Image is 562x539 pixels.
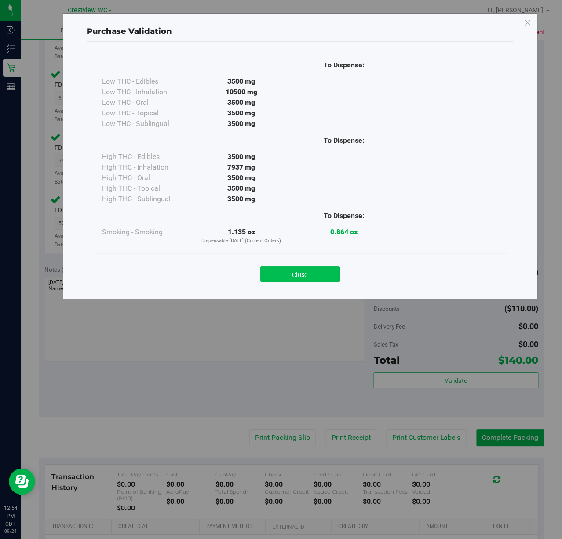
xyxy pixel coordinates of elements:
iframe: Resource center [9,469,35,495]
span: Purchase Validation [87,26,172,36]
div: Low THC - Inhalation [102,87,190,97]
div: Low THC - Sublingual [102,118,190,129]
div: 3500 mg [190,183,293,194]
div: Low THC - Oral [102,97,190,108]
div: 10500 mg [190,87,293,97]
div: High THC - Sublingual [102,194,190,204]
div: To Dispense: [293,135,395,146]
div: 1.135 oz [190,227,293,245]
div: 3500 mg [190,173,293,183]
div: High THC - Inhalation [102,162,190,173]
p: Dispensable [DATE] (Current Orders) [190,237,293,245]
div: 3500 mg [190,76,293,87]
div: High THC - Topical [102,183,190,194]
strong: 0.864 oz [330,228,358,236]
div: 3500 mg [190,108,293,118]
div: High THC - Edibles [102,151,190,162]
div: To Dispense: [293,60,395,70]
div: 3500 mg [190,118,293,129]
div: Low THC - Edibles [102,76,190,87]
div: 3500 mg [190,194,293,204]
div: 3500 mg [190,97,293,108]
div: Smoking - Smoking [102,227,190,237]
button: Close [260,266,340,282]
div: Low THC - Topical [102,108,190,118]
div: 3500 mg [190,151,293,162]
div: To Dispense: [293,210,395,221]
div: 7937 mg [190,162,293,173]
div: High THC - Oral [102,173,190,183]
